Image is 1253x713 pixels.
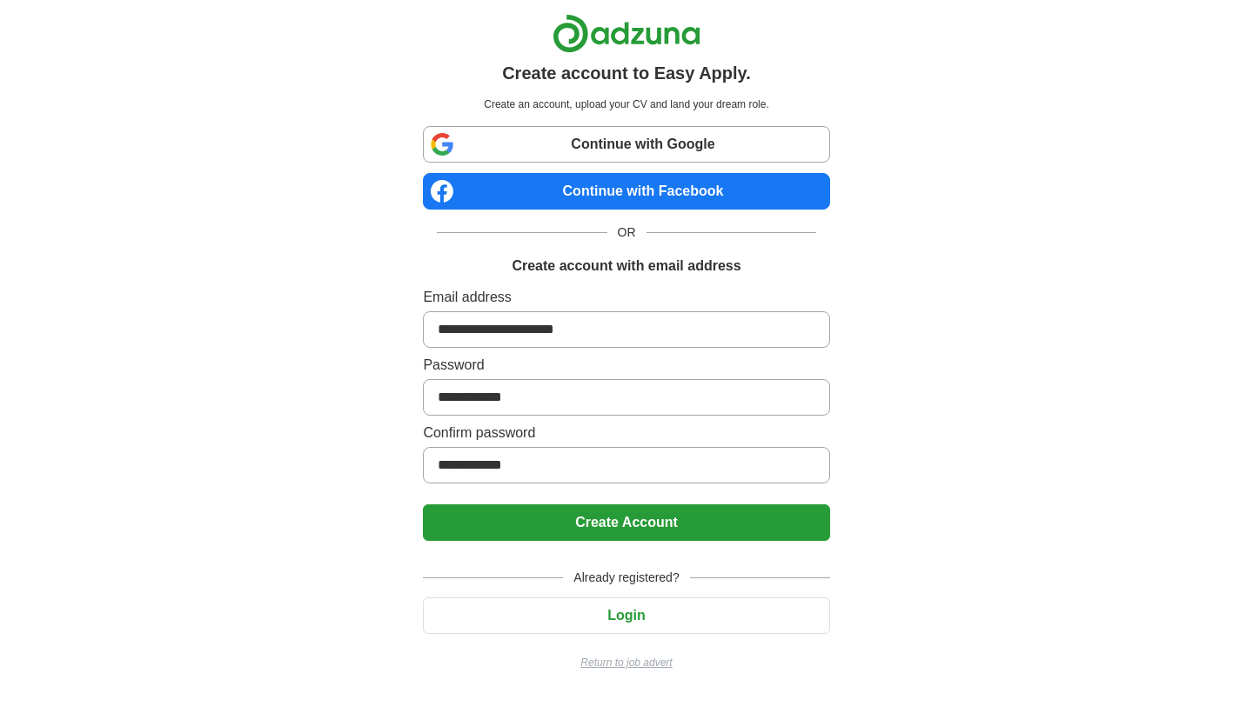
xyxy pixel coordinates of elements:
h1: Create account to Easy Apply. [502,60,751,86]
a: Return to job advert [423,655,829,670]
a: Continue with Google [423,126,829,163]
label: Confirm password [423,423,829,443]
label: Email address [423,287,829,308]
a: Login [423,608,829,623]
a: Continue with Facebook [423,173,829,210]
button: Create Account [423,504,829,541]
span: Already registered? [563,569,689,587]
img: Adzuna logo [553,14,700,53]
h1: Create account with email address [512,256,740,277]
label: Password [423,355,829,376]
p: Create an account, upload your CV and land your dream role. [426,97,826,112]
span: OR [607,223,647,242]
button: Login [423,597,829,634]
